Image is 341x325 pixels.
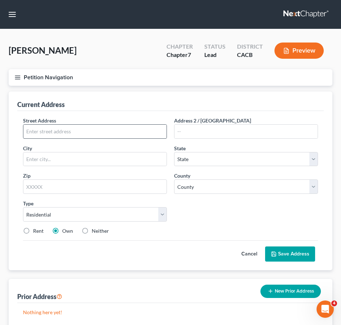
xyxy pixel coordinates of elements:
div: Current Address [17,100,65,109]
div: CACB [237,51,263,59]
button: Petition Navigation [9,69,332,86]
span: Street Address [23,117,56,124]
p: Nothing here yet! [23,309,318,316]
div: Prior Address [17,292,62,301]
label: Own [62,227,73,235]
button: New Prior Address [260,285,321,298]
div: Chapter [167,51,193,59]
span: [PERSON_NAME] [9,45,77,55]
span: Zip [23,173,31,179]
input: XXXXX [23,179,167,194]
span: 4 [331,300,337,306]
label: Neither [92,227,109,235]
button: Preview [274,43,324,59]
button: Cancel [233,247,265,261]
input: -- [174,125,318,138]
input: Enter street address [23,125,167,138]
div: Chapter [167,43,193,51]
label: Type [23,200,33,207]
button: Save Address [265,246,315,262]
label: Address 2 / [GEOGRAPHIC_DATA] [174,117,251,124]
div: Status [204,43,226,51]
span: 7 [188,51,191,58]
iframe: Intercom live chat [317,300,334,318]
label: Rent [33,227,44,235]
span: County [174,173,190,179]
input: Enter city... [23,152,167,166]
div: District [237,43,263,51]
div: Lead [204,51,226,59]
span: City [23,145,32,151]
span: State [174,145,186,151]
